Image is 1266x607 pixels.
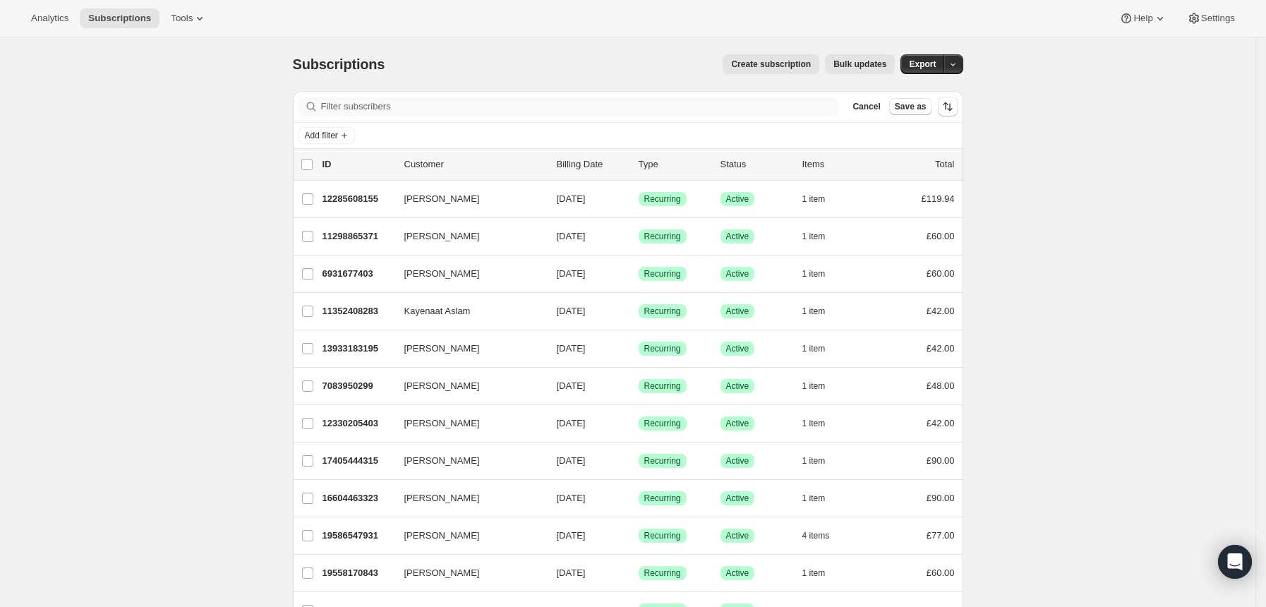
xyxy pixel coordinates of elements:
span: Recurring [644,193,681,205]
button: 1 item [802,414,841,433]
span: Active [726,306,749,317]
span: Recurring [644,455,681,467]
span: Active [726,268,749,280]
span: 1 item [802,493,826,504]
p: Total [935,157,954,172]
p: 11298865371 [322,229,393,244]
p: ID [322,157,393,172]
span: £42.00 [927,343,955,354]
span: Recurring [644,418,681,429]
p: 19558170843 [322,566,393,580]
span: Save as [895,101,927,112]
button: 1 item [802,339,841,359]
div: 16604463323[PERSON_NAME][DATE]SuccessRecurringSuccessActive1 item£90.00 [322,488,955,508]
button: Subscriptions [80,8,159,28]
span: Help [1133,13,1152,24]
span: Active [726,455,749,467]
p: 19586547931 [322,529,393,543]
span: [PERSON_NAME] [404,491,480,505]
span: [PERSON_NAME] [404,267,480,281]
span: [DATE] [557,455,586,466]
button: 1 item [802,563,841,583]
button: [PERSON_NAME] [396,562,537,584]
span: Active [726,380,749,392]
button: Settings [1178,8,1243,28]
span: 1 item [802,380,826,392]
div: 19586547931[PERSON_NAME][DATE]SuccessRecurringSuccessActive4 items£77.00 [322,526,955,546]
span: 1 item [802,567,826,579]
span: 1 item [802,455,826,467]
span: [DATE] [557,418,586,428]
div: 6931677403[PERSON_NAME][DATE]SuccessRecurringSuccessActive1 item£60.00 [322,264,955,284]
span: [DATE] [557,567,586,578]
span: [DATE] [557,530,586,541]
span: Recurring [644,493,681,504]
p: 6931677403 [322,267,393,281]
p: Customer [404,157,545,172]
span: £48.00 [927,380,955,391]
span: £42.00 [927,306,955,316]
button: 1 item [802,189,841,209]
button: [PERSON_NAME] [396,375,537,397]
button: [PERSON_NAME] [396,487,537,510]
span: £90.00 [927,493,955,503]
button: [PERSON_NAME] [396,263,537,285]
span: Recurring [644,343,681,354]
span: Active [726,418,749,429]
span: [DATE] [557,231,586,241]
button: Add filter [299,127,355,144]
span: Active [726,567,749,579]
p: 12285608155 [322,192,393,206]
span: £90.00 [927,455,955,466]
div: 7083950299[PERSON_NAME][DATE]SuccessRecurringSuccessActive1 item£48.00 [322,376,955,396]
button: 4 items [802,526,845,546]
span: Recurring [644,567,681,579]
span: [DATE] [557,493,586,503]
div: Items [802,157,873,172]
div: 13933183195[PERSON_NAME][DATE]SuccessRecurringSuccessActive1 item£42.00 [322,339,955,359]
span: [DATE] [557,306,586,316]
div: 17405444315[PERSON_NAME][DATE]SuccessRecurringSuccessActive1 item£90.00 [322,451,955,471]
button: [PERSON_NAME] [396,412,537,435]
span: [DATE] [557,193,586,204]
span: Analytics [31,13,68,24]
div: Open Intercom Messenger [1218,545,1252,579]
span: Active [726,530,749,541]
button: [PERSON_NAME] [396,225,537,248]
span: [PERSON_NAME] [404,529,480,543]
button: Cancel [847,98,886,115]
span: [PERSON_NAME] [404,379,480,393]
span: Tools [171,13,193,24]
span: Settings [1201,13,1235,24]
p: 7083950299 [322,379,393,393]
div: 12330205403[PERSON_NAME][DATE]SuccessRecurringSuccessActive1 item£42.00 [322,414,955,433]
button: 1 item [802,451,841,471]
span: Recurring [644,380,681,392]
div: Type [639,157,709,172]
span: Kayenaat Aslam [404,304,471,318]
div: 11352408283Kayenaat Aslam[DATE]SuccessRecurringSuccessActive1 item£42.00 [322,301,955,321]
p: 13933183195 [322,342,393,356]
button: Create subscription [723,54,819,74]
span: 4 items [802,530,830,541]
button: [PERSON_NAME] [396,524,537,547]
span: Recurring [644,530,681,541]
button: 1 item [802,227,841,246]
span: [PERSON_NAME] [404,229,480,244]
span: Recurring [644,306,681,317]
span: [PERSON_NAME] [404,342,480,356]
span: £119.94 [922,193,955,204]
span: Subscriptions [88,13,151,24]
span: £77.00 [927,530,955,541]
span: Active [726,343,749,354]
button: Tools [162,8,215,28]
span: Export [909,59,936,70]
span: Bulk updates [833,59,886,70]
p: Status [721,157,791,172]
span: 1 item [802,231,826,242]
button: 1 item [802,488,841,508]
button: 1 item [802,301,841,321]
div: IDCustomerBilling DateTypeStatusItemsTotal [322,157,955,172]
button: [PERSON_NAME] [396,337,537,360]
button: [PERSON_NAME] [396,450,537,472]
